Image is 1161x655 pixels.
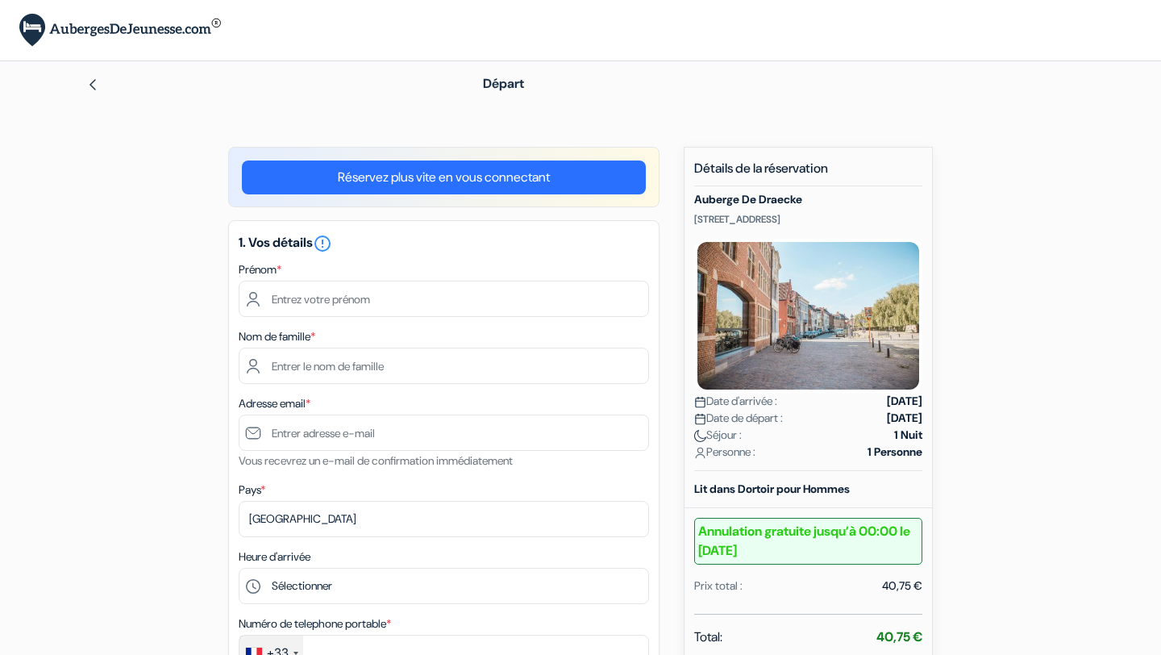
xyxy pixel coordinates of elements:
strong: [DATE] [887,410,922,427]
span: Personne : [694,444,755,461]
span: Départ [483,75,524,92]
h5: Détails de la réservation [694,161,922,186]
b: Annulation gratuite jusqu’à 00:00 le [DATE] [694,518,922,565]
h5: Auberge De Draecke [694,193,922,207]
img: user_icon.svg [694,447,706,459]
div: Prix total : [694,578,743,595]
small: Vous recevrez un e-mail de confirmation immédiatement [239,453,513,468]
b: Lit dans Dortoir pour Hommes [694,482,850,496]
img: AubergesDeJeunesse.com [19,14,221,47]
label: Heure d'arrivée [239,549,310,565]
p: [STREET_ADDRESS] [694,213,922,226]
input: Entrez votre prénom [239,281,649,317]
h5: 1. Vos détails [239,234,649,253]
label: Pays [239,482,265,499]
div: 40,75 € [882,578,922,595]
strong: 40,75 € [876,628,922,645]
a: Réservez plus vite en vous connectant [242,161,646,194]
img: calendar.svg [694,413,706,425]
input: Entrer le nom de famille [239,348,649,384]
strong: [DATE] [887,393,922,410]
i: error_outline [313,234,332,253]
img: moon.svg [694,430,706,442]
img: left_arrow.svg [86,78,99,91]
strong: 1 Nuit [894,427,922,444]
strong: 1 Personne [868,444,922,461]
span: Date d'arrivée : [694,393,777,410]
input: Entrer adresse e-mail [239,415,649,451]
label: Adresse email [239,395,310,412]
label: Nom de famille [239,328,315,345]
span: Date de départ : [694,410,783,427]
label: Prénom [239,261,281,278]
a: error_outline [313,234,332,251]
span: Séjour : [694,427,742,444]
label: Numéro de telephone portable [239,615,391,632]
span: Total: [694,628,722,647]
img: calendar.svg [694,396,706,408]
